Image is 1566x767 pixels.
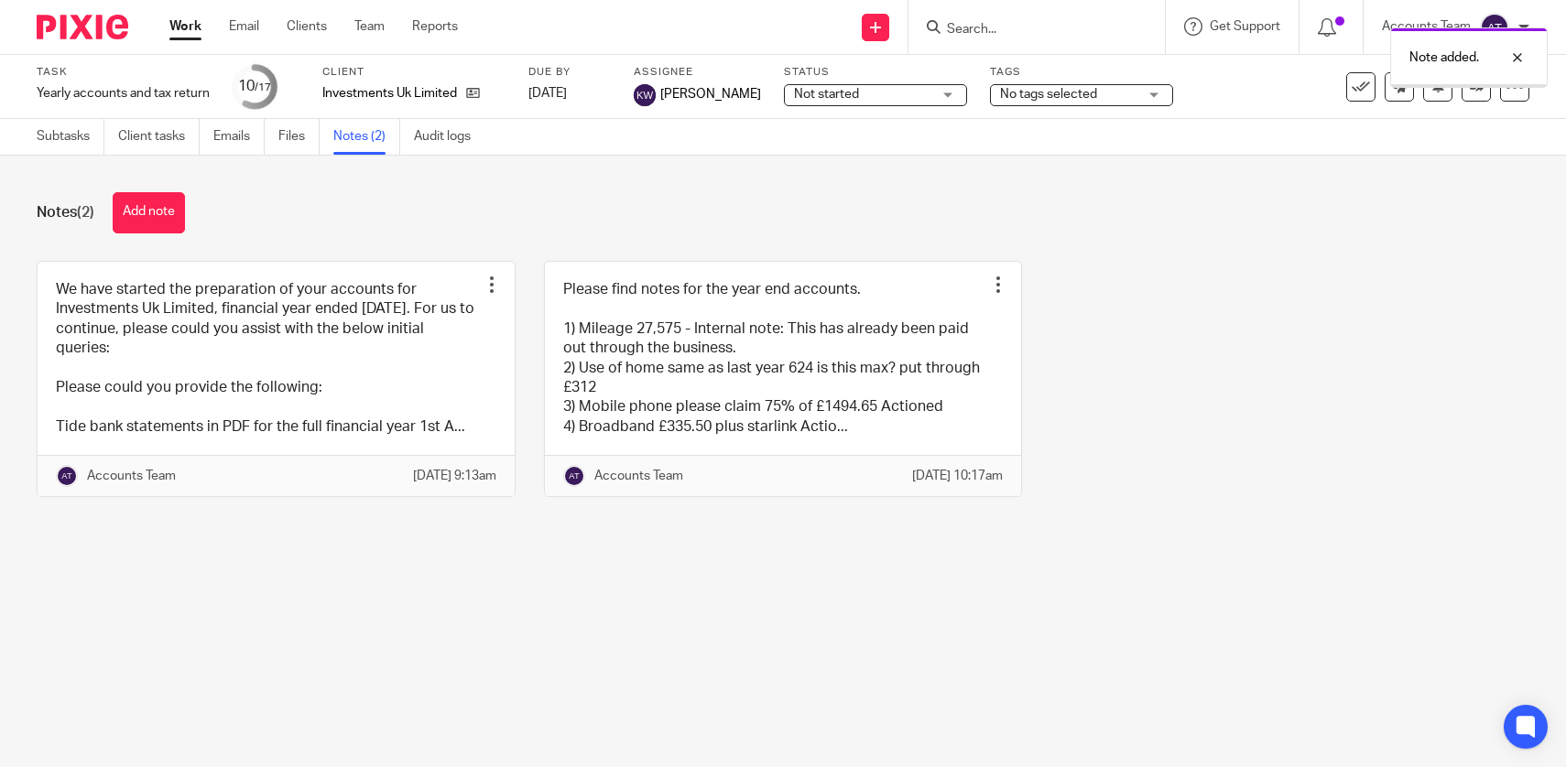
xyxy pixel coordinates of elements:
[37,203,94,222] h1: Notes
[169,17,201,36] a: Work
[322,65,506,80] label: Client
[794,88,859,101] span: Not started
[56,465,78,487] img: svg%3E
[1000,88,1097,101] span: No tags selected
[37,119,104,155] a: Subtasks
[354,17,385,36] a: Team
[77,205,94,220] span: (2)
[278,119,320,155] a: Files
[255,82,271,92] small: /17
[87,467,176,485] p: Accounts Team
[238,76,271,97] div: 10
[634,65,761,80] label: Assignee
[213,119,265,155] a: Emails
[412,17,458,36] a: Reports
[528,65,611,80] label: Due by
[413,467,496,485] p: [DATE] 9:13am
[1409,49,1479,67] p: Note added.
[37,84,210,103] div: Yearly accounts and tax return
[414,119,484,155] a: Audit logs
[287,17,327,36] a: Clients
[1480,13,1509,42] img: svg%3E
[37,65,210,80] label: Task
[912,467,1003,485] p: [DATE] 10:17am
[563,465,585,487] img: svg%3E
[113,192,185,233] button: Add note
[528,87,567,100] span: [DATE]
[333,119,400,155] a: Notes (2)
[118,119,200,155] a: Client tasks
[322,84,457,103] p: Investments Uk Limited
[594,467,683,485] p: Accounts Team
[229,17,259,36] a: Email
[660,85,761,103] span: [PERSON_NAME]
[634,84,656,106] img: svg%3E
[37,15,128,39] img: Pixie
